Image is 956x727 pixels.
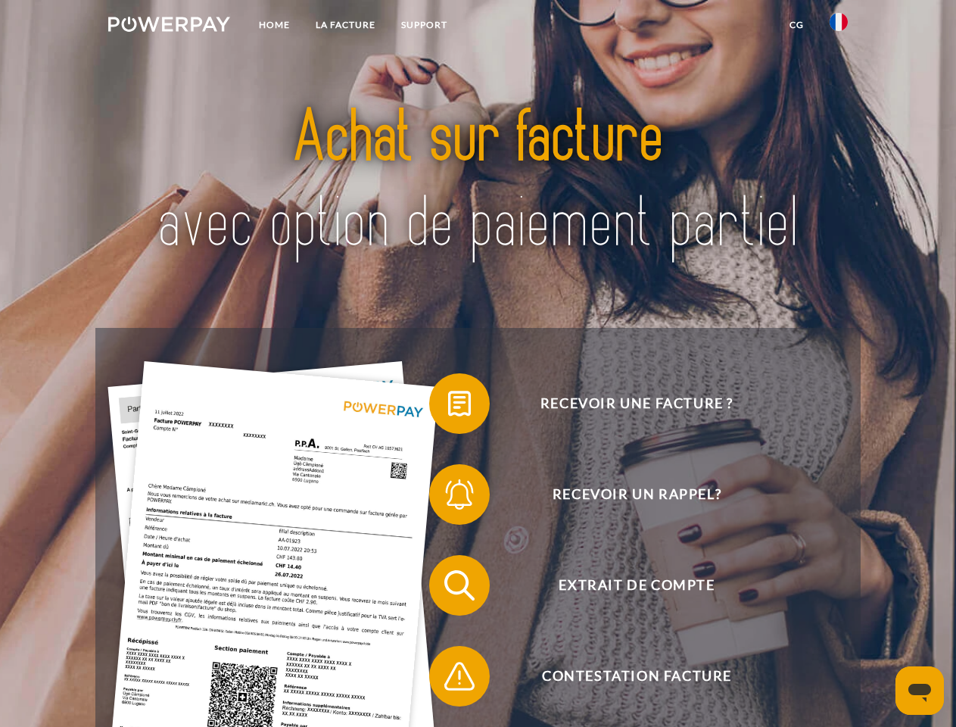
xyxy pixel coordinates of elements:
img: fr [830,13,848,31]
iframe: Bouton de lancement de la fenêtre de messagerie [895,666,944,715]
span: Recevoir un rappel? [451,464,822,525]
span: Recevoir une facture ? [451,373,822,434]
img: qb_search.svg [441,566,478,604]
img: title-powerpay_fr.svg [145,73,811,290]
button: Extrait de compte [429,555,823,616]
img: logo-powerpay-white.svg [108,17,230,32]
span: Extrait de compte [451,555,822,616]
a: Support [388,11,460,39]
a: LA FACTURE [303,11,388,39]
button: Contestation Facture [429,646,823,707]
a: CG [777,11,817,39]
span: Contestation Facture [451,646,822,707]
img: qb_bill.svg [441,385,478,423]
img: qb_bell.svg [441,476,478,513]
button: Recevoir une facture ? [429,373,823,434]
img: qb_warning.svg [441,657,478,695]
a: Home [246,11,303,39]
button: Recevoir un rappel? [429,464,823,525]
